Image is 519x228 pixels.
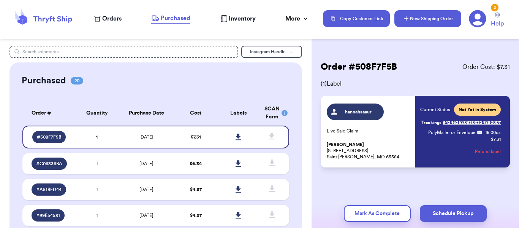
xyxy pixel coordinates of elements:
[428,130,483,135] span: PolyMailer or Envelope ✉️
[76,100,118,126] th: Quantity
[469,10,486,27] a: 3
[483,129,484,136] span: :
[139,213,153,218] span: [DATE]
[22,75,66,87] h2: Purchased
[36,187,62,193] span: # A51BFD44
[190,187,202,192] span: $ 4.57
[190,213,202,218] span: $ 4.57
[229,14,256,23] span: Inventory
[190,161,202,166] span: $ 6.34
[491,13,504,28] a: Help
[394,10,461,27] button: New Shipping Order
[139,161,153,166] span: [DATE]
[220,14,256,23] a: Inventory
[420,107,451,113] span: Current Status:
[491,4,498,11] div: 3
[491,19,504,28] span: Help
[285,14,309,23] div: More
[37,134,61,140] span: # 508F7F5B
[321,61,397,73] h2: Order # 508F7F5B
[96,187,98,192] span: 1
[344,205,411,222] button: Mark As Complete
[96,213,98,218] span: 1
[327,142,411,160] p: [STREET_ADDRESS] Saint [PERSON_NAME], MO 65584
[174,100,217,126] th: Cost
[421,120,441,126] span: Tracking:
[96,161,98,166] span: 1
[94,14,122,23] a: Orders
[340,109,377,115] span: hannahsaaur
[139,135,153,139] span: [DATE]
[118,100,174,126] th: Purchase Date
[421,116,501,129] a: Tracking:9434636208303324850007
[9,46,238,58] input: Search shipments...
[139,187,153,192] span: [DATE]
[151,14,190,24] a: Purchased
[462,62,510,72] span: Order Cost: $ 7.31
[475,143,501,160] button: Refund label
[96,135,98,139] span: 1
[491,136,501,142] p: $ 7.31
[264,105,280,121] div: SCAN Form
[327,142,364,148] span: [PERSON_NAME]
[71,77,83,85] span: 20
[36,161,62,167] span: # C06336BA
[241,46,302,58] button: Instagram Handle
[485,129,501,136] span: 16.00 oz
[217,100,259,126] th: Labels
[161,14,190,23] span: Purchased
[459,107,496,113] span: Not Yet in System
[323,10,390,27] button: Copy Customer Link
[321,79,510,88] span: ( 1 ) Label
[420,205,487,222] button: Schedule Pickup
[191,135,201,139] span: $ 7.31
[22,100,76,126] th: Order #
[36,212,60,218] span: # 99E54581
[102,14,122,23] span: Orders
[250,49,286,54] span: Instagram Handle
[327,128,411,134] p: Live Sale Claim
